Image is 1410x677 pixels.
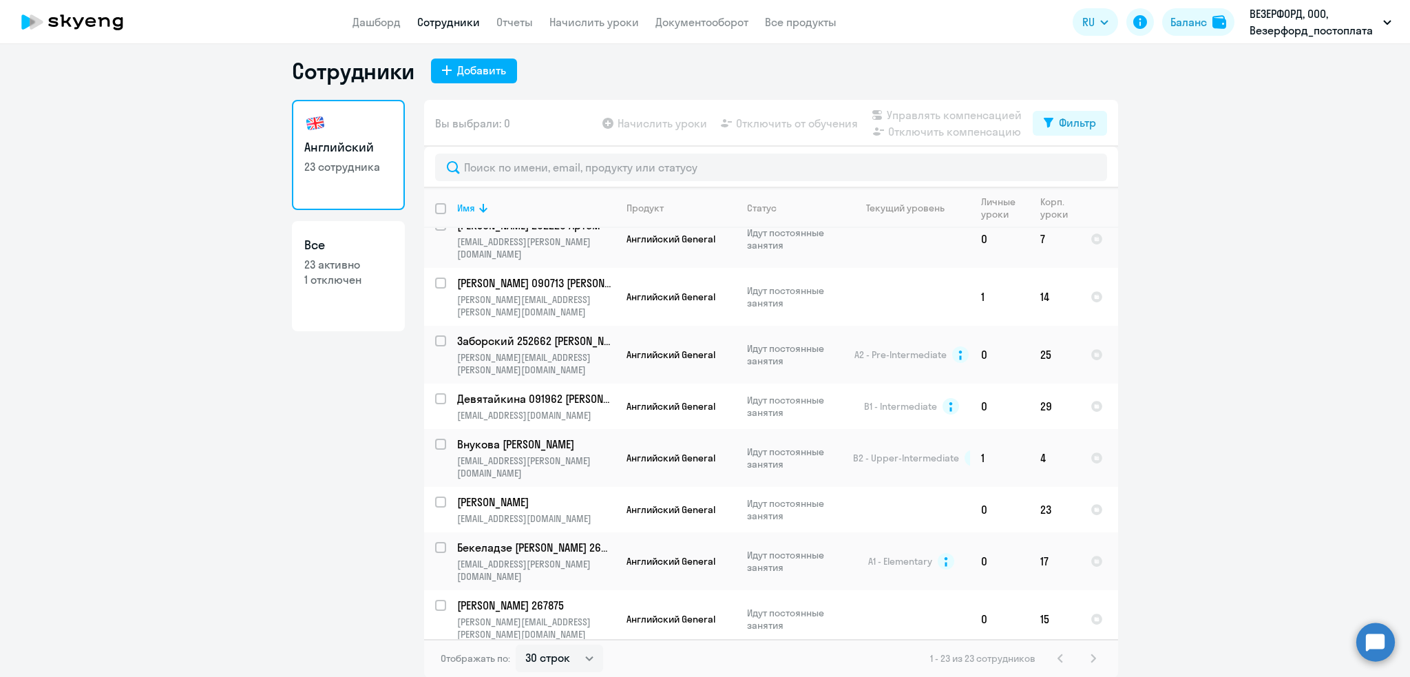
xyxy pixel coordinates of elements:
[868,555,932,567] span: A1 - Elementary
[457,558,615,583] p: [EMAIL_ADDRESS][PERSON_NAME][DOMAIN_NAME]
[457,62,506,79] div: Добавить
[930,652,1035,665] span: 1 - 23 из 23 сотрудников
[457,391,615,406] a: Девятайкина 091962 [PERSON_NAME]
[457,616,615,640] p: [PERSON_NAME][EMAIL_ADDRESS][PERSON_NAME][DOMAIN_NAME]
[627,400,715,413] span: Английский General
[457,202,615,214] div: Имя
[457,351,615,376] p: [PERSON_NAME][EMAIL_ADDRESS][PERSON_NAME][DOMAIN_NAME]
[457,391,613,406] p: Девятайкина 091962 [PERSON_NAME]
[1212,15,1226,29] img: balance
[627,452,715,464] span: Английский General
[457,333,615,348] a: Заборский 252662 [PERSON_NAME]
[970,590,1029,648] td: 0
[970,210,1029,268] td: 0
[457,236,615,260] p: [EMAIL_ADDRESS][PERSON_NAME][DOMAIN_NAME]
[970,532,1029,590] td: 0
[457,598,615,613] a: [PERSON_NAME] 267875
[304,236,392,254] h3: Все
[970,487,1029,532] td: 0
[747,607,841,632] p: Идут постоянные занятия
[970,384,1029,429] td: 0
[1029,429,1080,487] td: 4
[441,652,510,665] span: Отображать по:
[866,202,945,214] div: Текущий уровень
[435,154,1107,181] input: Поиск по имени, email, продукту или статусу
[496,15,533,29] a: Отчеты
[352,15,401,29] a: Дашборд
[1073,8,1118,36] button: RU
[747,284,841,309] p: Идут постоянные занятия
[457,333,613,348] p: Заборский 252662 [PERSON_NAME]
[747,202,777,214] div: Статус
[627,613,715,625] span: Английский General
[747,446,841,470] p: Идут постоянные занятия
[655,15,748,29] a: Документооборот
[457,437,613,452] p: Внукова [PERSON_NAME]
[864,400,937,413] span: B1 - Intermediate
[853,202,969,214] div: Текущий уровень
[457,494,615,510] a: [PERSON_NAME]
[627,503,715,516] span: Английский General
[765,15,836,29] a: Все продукты
[627,202,664,214] div: Продукт
[457,437,615,452] a: Внукова [PERSON_NAME]
[457,275,615,291] a: [PERSON_NAME] 090713 [PERSON_NAME]
[747,549,841,574] p: Идут постоянные занятия
[627,233,715,245] span: Английский General
[1250,6,1378,39] p: ВЕЗЕРФОРД, ООО, Везерфорд_постоплата
[457,540,613,555] p: Бекеладзе [PERSON_NAME] 262500
[1082,14,1095,30] span: RU
[1162,8,1234,36] button: Балансbalance
[1029,268,1080,326] td: 14
[981,196,1029,220] div: Личные уроки
[1029,326,1080,384] td: 25
[747,497,841,522] p: Идут постоянные занятия
[304,257,392,272] p: 23 активно
[970,326,1029,384] td: 0
[1243,6,1398,39] button: ВЕЗЕРФОРД, ООО, Везерфорд_постоплата
[1059,114,1096,131] div: Фильтр
[747,227,841,251] p: Идут постоянные занятия
[627,348,715,361] span: Английский General
[457,512,615,525] p: [EMAIL_ADDRESS][DOMAIN_NAME]
[627,291,715,303] span: Английский General
[1033,111,1107,136] button: Фильтр
[457,598,613,613] p: [PERSON_NAME] 267875
[1040,196,1079,220] div: Корп. уроки
[304,272,392,287] p: 1 отключен
[457,455,615,479] p: [EMAIL_ADDRESS][PERSON_NAME][DOMAIN_NAME]
[431,59,517,83] button: Добавить
[457,494,613,510] p: [PERSON_NAME]
[1029,210,1080,268] td: 7
[304,138,392,156] h3: Английский
[853,452,959,464] span: B2 - Upper-Intermediate
[747,394,841,419] p: Идут постоянные занятия
[1029,590,1080,648] td: 15
[292,100,405,210] a: Английский23 сотрудника
[457,202,475,214] div: Имя
[854,348,947,361] span: A2 - Pre-Intermediate
[304,159,392,174] p: 23 сотрудника
[457,275,613,291] p: [PERSON_NAME] 090713 [PERSON_NAME]
[1029,532,1080,590] td: 17
[970,429,1029,487] td: 1
[1029,384,1080,429] td: 29
[292,57,414,85] h1: Сотрудники
[304,112,326,134] img: english
[747,342,841,367] p: Идут постоянные занятия
[457,540,615,555] a: Бекеладзе [PERSON_NAME] 262500
[1029,487,1080,532] td: 23
[435,115,510,132] span: Вы выбрали: 0
[457,409,615,421] p: [EMAIL_ADDRESS][DOMAIN_NAME]
[1170,14,1207,30] div: Баланс
[970,268,1029,326] td: 1
[457,293,615,318] p: [PERSON_NAME][EMAIL_ADDRESS][PERSON_NAME][DOMAIN_NAME]
[627,555,715,567] span: Английский General
[549,15,639,29] a: Начислить уроки
[417,15,480,29] a: Сотрудники
[292,221,405,331] a: Все23 активно1 отключен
